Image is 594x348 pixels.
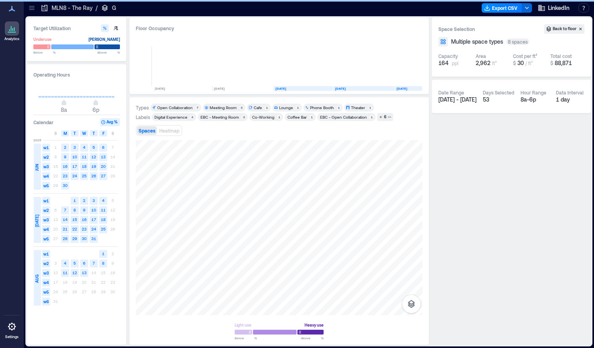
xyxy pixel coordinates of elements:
[63,183,67,188] text: 30
[550,53,572,59] div: Total cost
[101,173,106,178] text: 27
[93,198,95,203] text: 3
[64,261,66,265] text: 4
[93,145,95,150] text: 5
[438,59,449,67] span: 164
[83,208,85,212] text: 9
[42,144,50,152] span: w1
[101,227,106,231] text: 25
[276,87,286,90] text: [DATE]
[91,208,96,212] text: 10
[438,25,544,33] h3: Space Selection
[513,60,516,66] span: $
[42,206,50,214] span: w2
[91,154,96,159] text: 12
[377,113,393,121] button: 6
[89,35,120,43] div: [PERSON_NAME]
[83,198,85,203] text: 2
[72,236,77,241] text: 29
[42,182,50,190] span: w5
[136,104,149,111] div: Types
[33,35,52,43] div: Underuse
[82,130,86,137] span: W
[451,38,503,46] span: Multiple space types
[336,105,341,110] div: 1
[93,261,95,265] text: 7
[34,275,40,283] span: AUG
[42,216,50,224] span: w3
[154,114,187,120] div: Digital Experience
[42,235,50,243] span: w5
[235,336,257,340] span: Below %
[33,71,120,79] h3: Operating Hours
[93,106,99,113] span: 6p
[252,114,274,120] div: Co-Working
[82,236,87,241] text: 30
[368,105,372,110] div: 1
[64,154,66,159] text: 9
[305,321,324,329] div: Heavy use
[139,128,155,133] span: Spaces
[136,114,150,120] div: Labels
[310,105,334,110] div: Phone Booth
[34,164,40,171] span: JUN
[279,105,293,110] div: Lounge
[397,87,407,90] text: [DATE]
[33,24,120,32] h3: Target Utilization
[4,37,19,41] p: Analytics
[555,60,572,66] span: 88,871
[72,217,77,222] text: 15
[73,130,76,137] span: T
[556,89,584,96] div: Data Interval
[351,105,365,110] div: Theater
[63,236,67,241] text: 28
[201,114,239,120] div: EBC - Meeting Room
[72,270,77,275] text: 12
[64,130,67,137] span: M
[102,145,104,150] text: 6
[63,173,67,178] text: 23
[112,130,114,137] span: S
[241,115,246,119] div: 3
[320,114,367,120] div: EBC - Open Collaboration
[159,128,179,133] span: Heatmap
[73,198,76,203] text: 1
[82,227,87,231] text: 23
[383,113,388,121] div: 6
[91,173,96,178] text: 26
[101,164,106,169] text: 20
[42,153,50,161] span: w2
[235,321,251,329] div: Light use
[93,130,95,137] span: T
[42,172,50,180] span: w4
[73,261,76,265] text: 5
[33,138,41,142] span: 2025
[482,3,522,13] button: Export CSV
[5,335,19,339] p: Settings
[42,163,50,171] span: w3
[42,197,50,205] span: w1
[54,130,57,137] span: S
[102,251,104,256] text: 1
[82,164,87,169] text: 18
[137,126,157,135] button: Spaces
[309,115,314,119] div: 1
[34,215,40,227] span: [DATE]
[544,24,584,34] button: Back to floor
[91,236,96,241] text: 31
[82,154,87,159] text: 11
[483,96,514,104] div: 53
[82,270,87,275] text: 13
[210,105,237,110] div: Meeting Room
[101,154,106,159] text: 13
[72,164,77,169] text: 17
[476,60,490,66] span: 2,962
[157,105,193,110] div: Open Collaboration
[72,173,77,178] text: 24
[556,96,585,104] div: 1 day
[112,4,116,12] p: G
[136,24,422,32] div: Floor Occupancy
[96,4,98,12] p: /
[91,217,96,222] text: 17
[73,208,76,212] text: 8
